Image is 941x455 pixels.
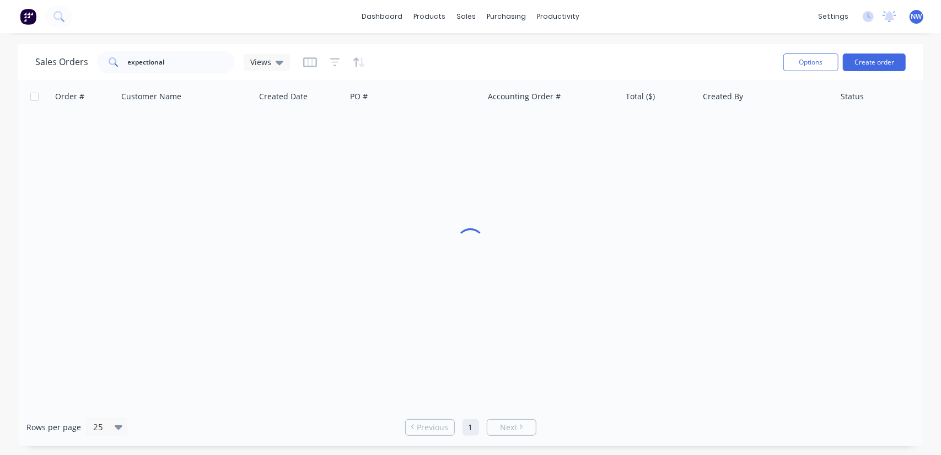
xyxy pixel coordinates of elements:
div: purchasing [481,8,531,25]
span: Rows per page [26,422,81,433]
span: Next [500,422,517,433]
a: Next page [487,422,536,433]
img: Factory [20,8,36,25]
ul: Pagination [401,419,541,436]
div: Accounting Order # [488,91,561,102]
a: dashboard [356,8,408,25]
span: Previous [417,422,448,433]
button: Options [783,53,838,71]
div: Customer Name [121,91,181,102]
div: Created By [703,91,743,102]
a: Previous page [406,422,454,433]
div: Total ($) [626,91,655,102]
div: productivity [531,8,585,25]
span: NW [911,12,922,22]
div: settings [813,8,854,25]
div: Created Date [259,91,308,102]
div: sales [451,8,481,25]
div: Status [841,91,864,102]
div: Order # [55,91,84,102]
input: Search... [128,51,235,73]
h1: Sales Orders [35,57,88,67]
div: PO # [350,91,368,102]
button: Create order [843,53,906,71]
div: products [408,8,451,25]
a: Page 1 is your current page [463,419,479,436]
span: Views [250,56,271,68]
